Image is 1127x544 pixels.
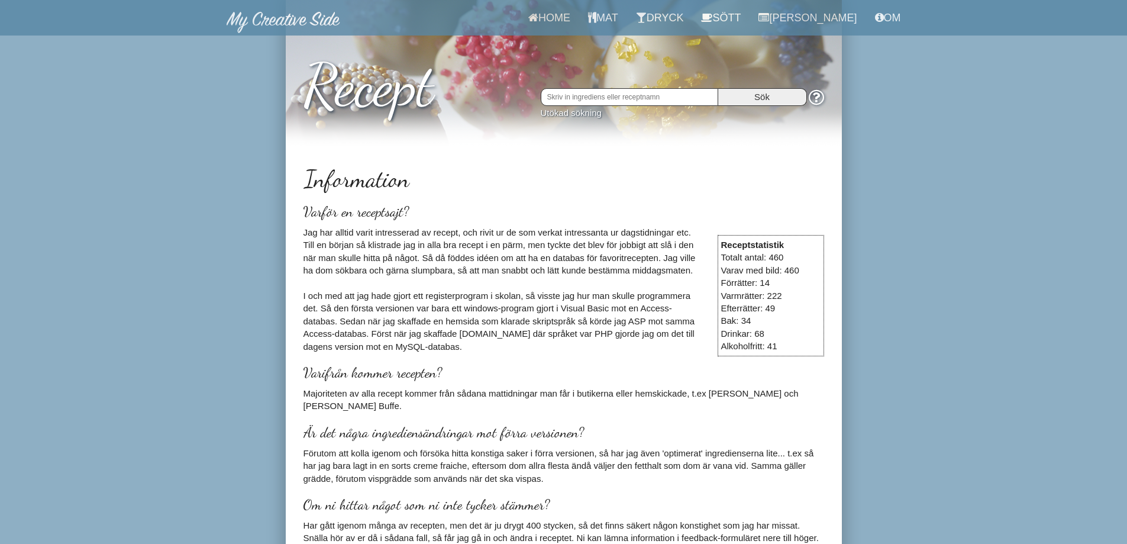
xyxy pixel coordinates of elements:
[721,264,821,276] li: Varav med bild: 460
[227,12,340,33] img: MyCreativeSide
[721,251,821,263] li: Totalt antal: 460
[303,204,824,220] h3: Varför en receptsajt?
[303,497,824,513] h3: Om ni hittar något som ni inte tycker stämmer?
[721,340,821,352] li: Alkoholfritt: 41
[303,447,824,485] p: Förutom att kolla igenom och försöka hitta konstiga saker i förra versionen, så har jag även 'opt...
[721,239,821,251] li: Receptstatistik
[721,289,821,302] li: Varmrätter: 222
[303,41,824,118] h1: Recept
[721,276,821,289] li: Förrätter: 14
[721,302,821,314] li: Efterrätter: 49
[303,226,824,353] p: Jag har alltid varit intresserad av recept, och rivit ur de som verkat intressanta ur dagstidning...
[721,314,821,327] li: Bak: 34
[303,425,824,440] h3: Är det några ingrediensändringar mot förra versionen?
[718,88,807,106] input: Sök
[303,365,824,381] h3: Varifrån kommer recepten?
[541,88,718,106] input: Skriv in ingrediens eller receptnamn
[721,327,821,340] li: Drinkar: 68
[541,108,602,118] a: Utökad sökning
[303,166,824,192] h2: Information
[303,387,824,413] p: Majoriteten av alla recept kommer från sådana mattidningar man får i butikerna eller hemskickade,...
